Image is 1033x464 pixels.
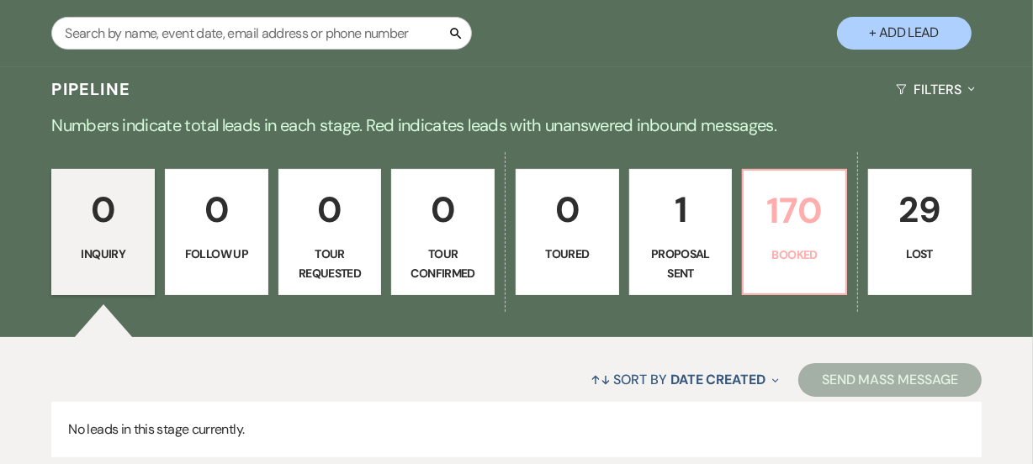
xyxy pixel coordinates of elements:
[289,182,371,238] p: 0
[798,363,982,397] button: Send Mass Message
[176,182,257,238] p: 0
[754,182,835,239] p: 170
[640,245,722,282] p: Proposal Sent
[402,245,484,282] p: Tour Confirmed
[868,169,972,295] a: 29Lost
[516,169,619,295] a: 0Toured
[754,245,835,264] p: Booked
[742,169,847,295] a: 170Booked
[62,245,144,263] p: Inquiry
[670,371,765,388] span: Date Created
[527,182,608,238] p: 0
[527,245,608,263] p: Toured
[640,182,722,238] p: 1
[176,245,257,263] p: Follow Up
[879,245,961,263] p: Lost
[51,17,472,50] input: Search by name, event date, email address or phone number
[584,357,786,402] button: Sort By Date Created
[165,169,268,295] a: 0Follow Up
[837,17,972,50] button: + Add Lead
[51,77,130,101] h3: Pipeline
[62,182,144,238] p: 0
[629,169,733,295] a: 1Proposal Sent
[879,182,961,238] p: 29
[391,169,495,295] a: 0Tour Confirmed
[591,371,611,388] span: ↑↓
[51,169,155,295] a: 0Inquiry
[289,245,371,282] p: Tour Requested
[889,67,981,112] button: Filters
[51,402,981,457] p: No leads in this stage currently.
[402,182,484,238] p: 0
[278,169,382,295] a: 0Tour Requested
